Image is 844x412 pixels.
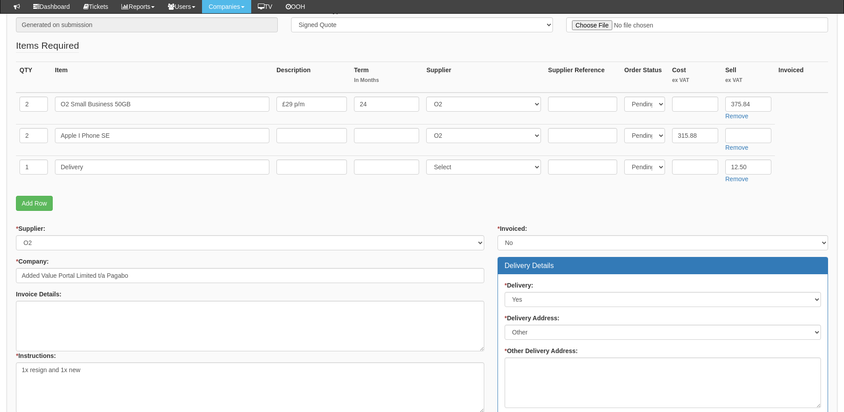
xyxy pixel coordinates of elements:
th: Sell [722,62,775,93]
label: Delivery Address: [505,314,560,323]
a: Remove [725,144,748,151]
small: In Months [354,77,419,84]
th: Item [51,62,273,93]
th: Supplier Reference [545,62,621,93]
small: ex VAT [725,77,771,84]
small: ex VAT [672,77,718,84]
legend: Items Required [16,39,79,53]
h3: Delivery Details [505,262,821,270]
a: Remove [725,113,748,120]
th: Cost [669,62,722,93]
label: Invoiced: [498,224,527,233]
label: Company: [16,257,49,266]
th: QTY [16,62,51,93]
label: Other Delivery Address: [505,346,578,355]
label: Instructions: [16,351,56,360]
th: Description [273,62,350,93]
th: Invoiced [775,62,828,93]
label: Delivery: [505,281,533,290]
th: Supplier [423,62,545,93]
th: Order Status [621,62,669,93]
a: Add Row [16,196,53,211]
th: Term [350,62,423,93]
label: Supplier: [16,224,45,233]
a: Remove [725,175,748,183]
label: Invoice Details: [16,290,62,299]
